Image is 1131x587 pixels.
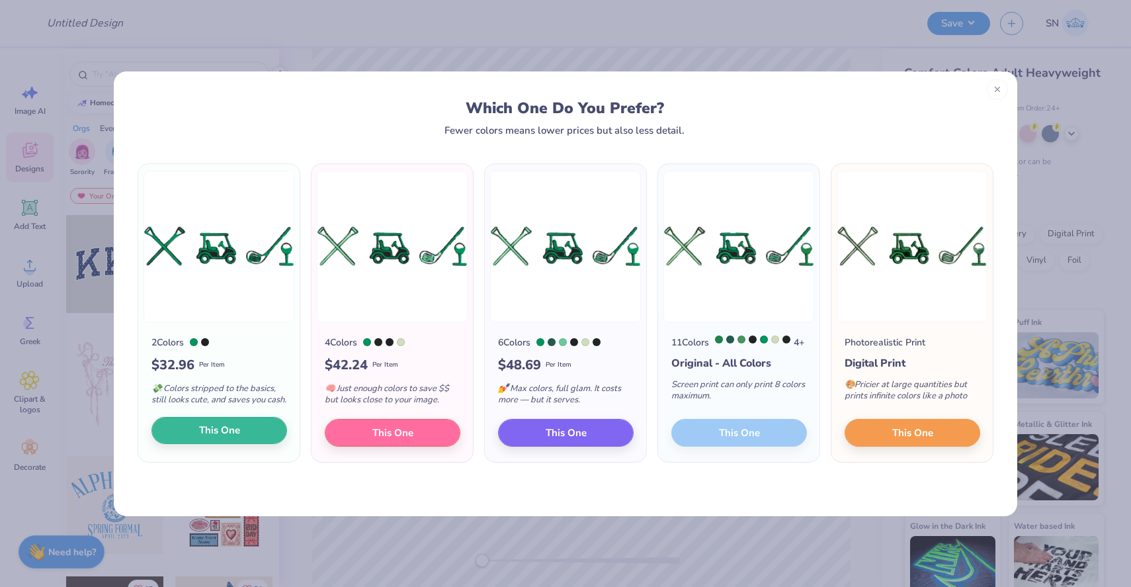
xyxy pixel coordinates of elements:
div: 7730 C [737,336,745,343]
div: 340 C [363,338,371,346]
span: $ 42.24 [325,355,368,375]
div: Black 3 C [374,338,382,346]
div: 6 Colors [498,336,530,349]
span: 💸 [151,383,162,394]
img: 6 color option [490,171,641,322]
div: 419 C [570,338,578,346]
div: 419 C [386,338,394,346]
button: This One [151,417,287,445]
span: $ 48.69 [498,355,541,375]
div: 340 C [536,338,544,346]
div: 7485 C [397,338,405,346]
div: Original - All Colors [671,355,807,371]
div: 7485 C [581,338,589,346]
span: Per Item [199,360,225,370]
button: This One [325,419,460,447]
span: $ 32.96 [151,355,194,375]
div: 2 Colors [151,336,184,349]
div: 4 + [715,336,804,349]
img: 4 color option [317,171,468,322]
div: 346 C [559,338,567,346]
span: Per Item [372,360,398,370]
div: Photorealistic Print [845,336,925,349]
div: 626 C [726,336,734,343]
img: 2 color option [144,171,294,322]
span: Per Item [546,360,571,370]
div: 11 Colors [671,336,709,349]
button: This One [845,419,980,447]
span: This One [199,423,240,438]
span: This One [892,425,933,440]
div: 626 C [548,338,556,346]
div: Just enough colors to save $$ but looks close to your image. [325,375,460,419]
div: 340 C [190,338,198,346]
div: 7485 C [771,336,779,343]
span: This One [372,425,413,440]
span: 🎨 [845,379,855,390]
div: Fewer colors means lower prices but also less detail. [444,125,685,136]
div: Which One Do You Prefer? [150,99,980,117]
img: Photorealistic preview [837,171,987,322]
div: Pricier at large quantities but prints infinite colors like a photo [845,371,980,415]
span: 🧠 [325,383,335,394]
div: Screen print can only print 8 colors maximum. [671,371,807,415]
span: 💅 [498,383,509,394]
span: This One [546,425,587,440]
div: 419 C [201,338,209,346]
div: 7731 C [715,336,723,343]
div: Black 3 C [593,338,601,346]
div: 340 C [760,336,768,343]
div: Digital Print [845,355,980,371]
button: This One [498,419,634,447]
div: Max colors, full glam. It costs more — but it serves. [498,375,634,419]
div: Colors stripped to the basics, still looks cute, and saves you cash. [151,375,287,419]
img: 11 color option [663,171,814,322]
div: 419 C [749,336,757,343]
div: Black 3 C [782,336,790,343]
div: 4 Colors [325,336,357,349]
